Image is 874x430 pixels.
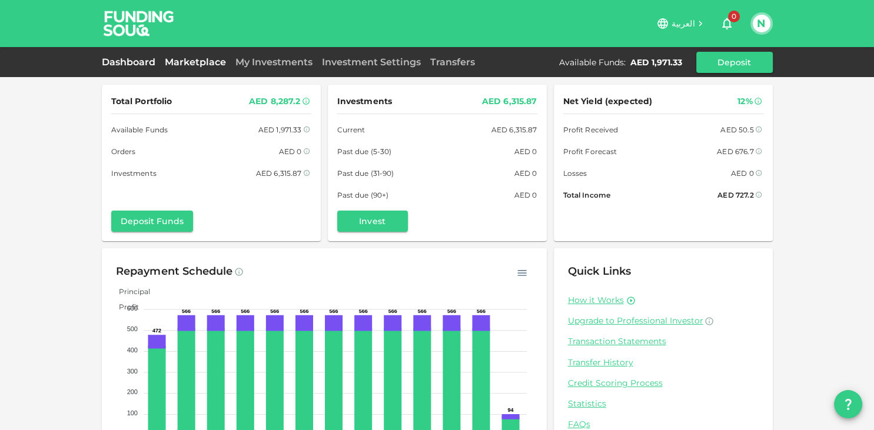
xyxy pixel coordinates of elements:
[102,56,160,68] a: Dashboard
[337,124,365,136] span: Current
[491,124,537,136] div: AED 6,315.87
[116,262,233,281] div: Repayment Schedule
[514,167,537,179] div: AED 0
[482,94,537,109] div: AED 6,315.87
[568,315,703,326] span: Upgrade to Professional Investor
[731,167,754,179] div: AED 0
[111,94,172,109] span: Total Portfolio
[753,15,770,32] button: N
[559,56,626,68] div: Available Funds :
[279,145,302,158] div: AED 0
[568,336,759,347] a: Transaction Statements
[127,325,137,332] tspan: 500
[630,56,682,68] div: AED 1,971.33
[127,388,137,395] tspan: 200
[672,18,695,29] span: العربية
[728,11,740,22] span: 0
[317,56,426,68] a: Investment Settings
[127,409,137,416] tspan: 100
[337,94,392,109] span: Investments
[127,368,137,375] tspan: 300
[563,167,587,179] span: Losses
[111,124,168,136] span: Available Funds
[111,211,193,232] button: Deposit Funds
[111,145,136,158] span: Orders
[834,390,862,418] button: question
[514,189,537,201] div: AED 0
[563,145,617,158] span: Profit Forecast
[256,167,302,179] div: AED 6,315.87
[696,52,773,73] button: Deposit
[563,94,653,109] span: Net Yield (expected)
[258,124,302,136] div: AED 1,971.33
[568,315,759,326] a: Upgrade to Professional Investor
[110,302,139,311] span: Profit
[568,378,759,389] a: Credit Scoring Process
[563,189,610,201] span: Total Income
[720,124,753,136] div: AED 50.5
[127,305,137,312] tspan: 600
[568,357,759,368] a: Transfer History
[426,56,480,68] a: Transfers
[249,94,301,109] div: AED 8,287.2
[568,265,632,278] span: Quick Links
[337,145,392,158] span: Past due (5-30)
[568,295,624,306] a: How it Works
[337,211,408,232] button: Invest
[563,124,619,136] span: Profit Received
[717,189,753,201] div: AED 727.2
[337,167,394,179] span: Past due (31-90)
[737,94,752,109] div: 12%
[110,287,150,296] span: Principal
[715,12,739,35] button: 0
[568,398,759,409] a: Statistics
[111,167,157,179] span: Investments
[127,346,137,354] tspan: 400
[337,189,389,201] span: Past due (90+)
[231,56,317,68] a: My Investments
[717,145,753,158] div: AED 676.7
[160,56,231,68] a: Marketplace
[514,145,537,158] div: AED 0
[568,419,759,430] a: FAQs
